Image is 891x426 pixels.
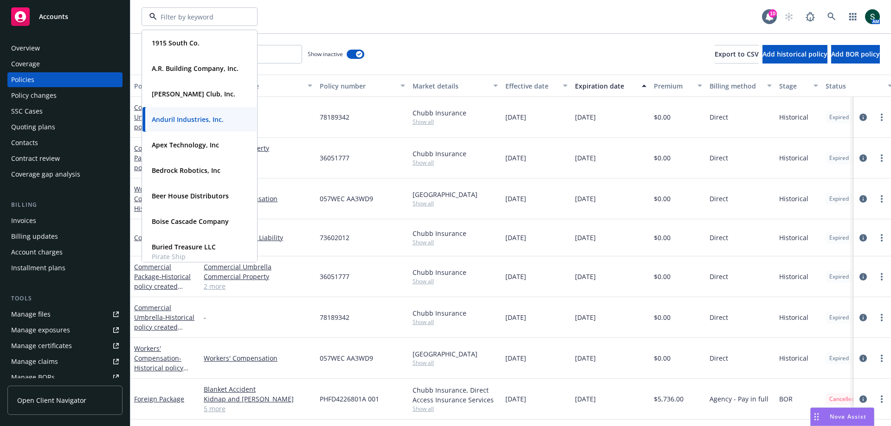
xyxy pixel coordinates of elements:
a: Commercial Umbrella [204,262,312,272]
span: $0.00 [654,233,671,242]
a: circleInformation [858,353,869,364]
div: Tools [7,294,123,303]
span: Show all [413,118,498,126]
a: Manage BORs [7,370,123,385]
div: Market details [413,81,488,91]
span: Direct [710,112,728,122]
button: Effective date [502,75,571,97]
div: Contract review [11,151,60,166]
span: $0.00 [654,194,671,203]
a: circleInformation [858,271,869,282]
span: $0.00 [654,312,671,322]
div: Overview [11,41,40,56]
a: more [876,232,887,243]
a: Foreign Package [134,394,184,403]
span: - Historical policy created [DATE] 11:30:22 [134,113,194,141]
a: more [876,193,887,204]
span: Direct [710,194,728,203]
div: Manage exposures [11,323,70,337]
div: Policies [11,72,34,87]
span: Direct [710,272,728,281]
span: Expired [829,273,849,281]
a: more [876,394,887,405]
a: Commercial Umbrella [134,103,194,141]
span: BOR [779,394,793,404]
span: - Historical policy created [DATE] 11:28:23 [134,153,191,182]
a: Contacts [7,135,123,150]
a: SSC Cases [7,104,123,119]
button: Policy number [316,75,409,97]
a: circleInformation [858,394,869,405]
a: Invoices [7,213,123,228]
span: Open Client Navigator [17,395,86,405]
div: Stage [779,81,808,91]
span: Expired [829,113,849,121]
a: more [876,353,887,364]
div: Policy number [320,81,395,91]
div: Policy details [134,81,186,91]
div: [GEOGRAPHIC_DATA] [413,190,498,199]
a: Coverage [7,57,123,71]
a: more [876,271,887,282]
div: Chubb Insurance [413,308,498,318]
span: [DATE] [575,153,596,163]
span: [DATE] [575,312,596,322]
span: [DATE] [575,233,596,242]
div: Policy changes [11,88,57,103]
span: Show all [413,405,498,413]
span: 78189342 [320,112,349,122]
div: Manage BORs [11,370,55,385]
a: more [876,112,887,123]
strong: A.R. Building Company, Inc. [152,64,239,73]
div: SSC Cases [11,104,43,119]
input: Filter by keyword [157,12,239,22]
span: Historical [779,312,808,322]
a: circleInformation [858,193,869,204]
strong: Beer House Distributors [152,191,229,200]
span: - Historical policy created [DATE] 11:27:28 [134,272,191,300]
span: Add BOR policy [831,50,880,58]
div: Effective date [505,81,557,91]
span: Expired [829,154,849,162]
a: Commercial Umbrella [134,303,194,341]
span: [DATE] [505,194,526,203]
div: Chubb Insurance [413,267,498,277]
a: Manage claims [7,354,123,369]
span: Show all [413,159,498,166]
span: $0.00 [654,353,671,363]
span: [DATE] [505,272,526,281]
button: Add BOR policy [831,45,880,64]
a: Commercial Property [204,272,312,281]
strong: Bedrock Robotics, Inc [152,166,220,175]
span: Add historical policy [762,50,827,58]
span: $0.00 [654,272,671,281]
a: Commercial Package [134,144,191,182]
a: Policies [7,72,123,87]
span: Expired [829,195,849,203]
div: Billing method [710,81,762,91]
span: PHFD4226801A 001 [320,394,379,404]
span: Show all [413,359,498,367]
div: Coverage gap analysis [11,167,80,182]
div: Invoices [11,213,36,228]
strong: 1915 South Co. [152,38,200,47]
a: Kidnap and [PERSON_NAME] [204,394,312,404]
button: Premium [650,75,706,97]
div: Contacts [11,135,38,150]
span: [DATE] [505,312,526,322]
span: [DATE] [575,394,596,404]
button: Add historical policy [762,45,827,64]
a: Switch app [844,7,862,26]
div: [GEOGRAPHIC_DATA] [413,349,498,359]
div: Quoting plans [11,120,55,134]
span: Historical [779,153,808,163]
span: Show all [413,238,498,246]
a: Workers' Compensation [204,353,312,363]
a: Manage exposures [7,323,123,337]
button: Stage [775,75,822,97]
span: [DATE] [575,112,596,122]
div: Drag to move [811,408,822,426]
div: Installment plans [11,261,65,275]
span: [DATE] [505,353,526,363]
